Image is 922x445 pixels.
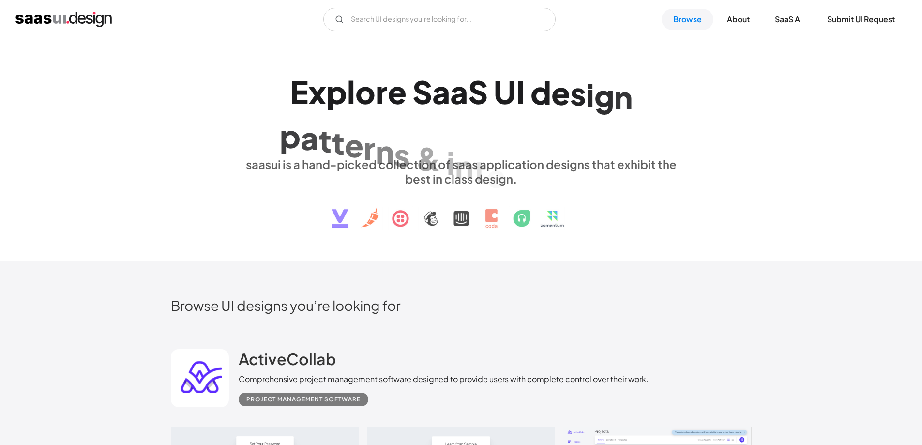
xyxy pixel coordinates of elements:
form: Email Form [323,8,556,31]
div: r [376,73,388,110]
div: Project Management Software [246,394,361,405]
div: p [326,73,347,110]
div: a [432,73,450,110]
a: Browse [662,9,713,30]
img: text, icon, saas logo [315,186,608,236]
div: S [412,73,432,110]
div: t [332,124,345,161]
div: r [363,130,376,167]
div: e [388,73,407,110]
div: saasui is a hand-picked collection of saas application designs that exhibit the best in class des... [239,157,684,186]
div: n [614,78,633,116]
a: About [715,9,761,30]
a: home [15,12,112,27]
div: e [486,157,505,194]
div: U [494,73,516,110]
h2: Browse UI designs you’re looking for [171,297,752,314]
div: i [447,144,455,181]
div: I [516,73,525,110]
div: p [280,117,301,154]
div: Comprehensive project management software designed to provide users with complete control over th... [239,373,649,385]
input: Search UI designs you're looking for... [323,8,556,31]
div: i [586,76,594,113]
div: t [318,122,332,159]
div: d [530,73,551,110]
div: a [301,119,318,156]
div: E [290,73,308,110]
div: S [468,73,488,110]
div: s [570,75,586,112]
div: l [347,73,355,110]
div: a [450,73,468,110]
div: x [308,73,326,110]
div: t [473,153,486,190]
div: & [416,140,441,177]
a: ActiveCollab [239,349,336,373]
div: n [376,133,394,170]
div: e [551,74,570,111]
a: Submit UI Request [816,9,907,30]
h1: Explore SaaS UI design patterns & interactions. [239,73,684,148]
div: g [594,77,614,114]
a: SaaS Ai [763,9,814,30]
div: n [455,148,473,185]
div: s [394,136,410,173]
div: e [345,127,363,164]
div: o [355,73,376,110]
h2: ActiveCollab [239,349,336,368]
